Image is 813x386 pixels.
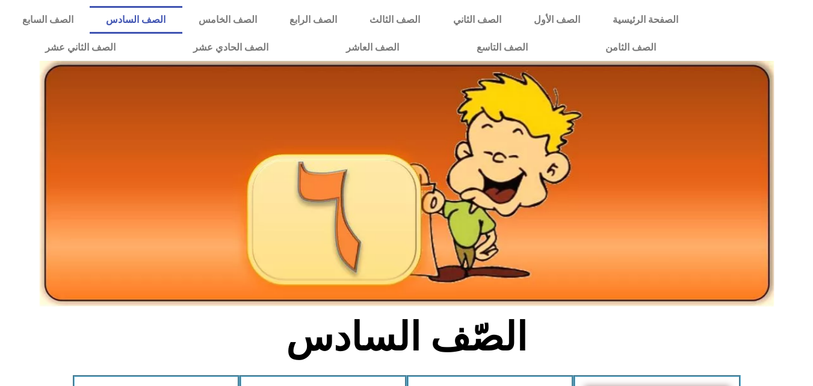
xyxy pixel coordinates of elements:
[596,6,694,34] a: الصفحة الرئيسية
[208,314,605,361] h2: الصّف السادس
[566,34,694,61] a: الصف الثامن
[154,34,307,61] a: الصف الحادي عشر
[90,6,182,34] a: الصف السادس
[273,6,353,34] a: الصف الرابع
[6,34,154,61] a: الصف الثاني عشر
[6,6,90,34] a: الصف السابع
[182,6,273,34] a: الصف الخامس
[437,34,566,61] a: الصف التاسع
[307,34,437,61] a: الصف العاشر
[353,6,436,34] a: الصف الثالث
[518,6,596,34] a: الصف الأول
[437,6,518,34] a: الصف الثاني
